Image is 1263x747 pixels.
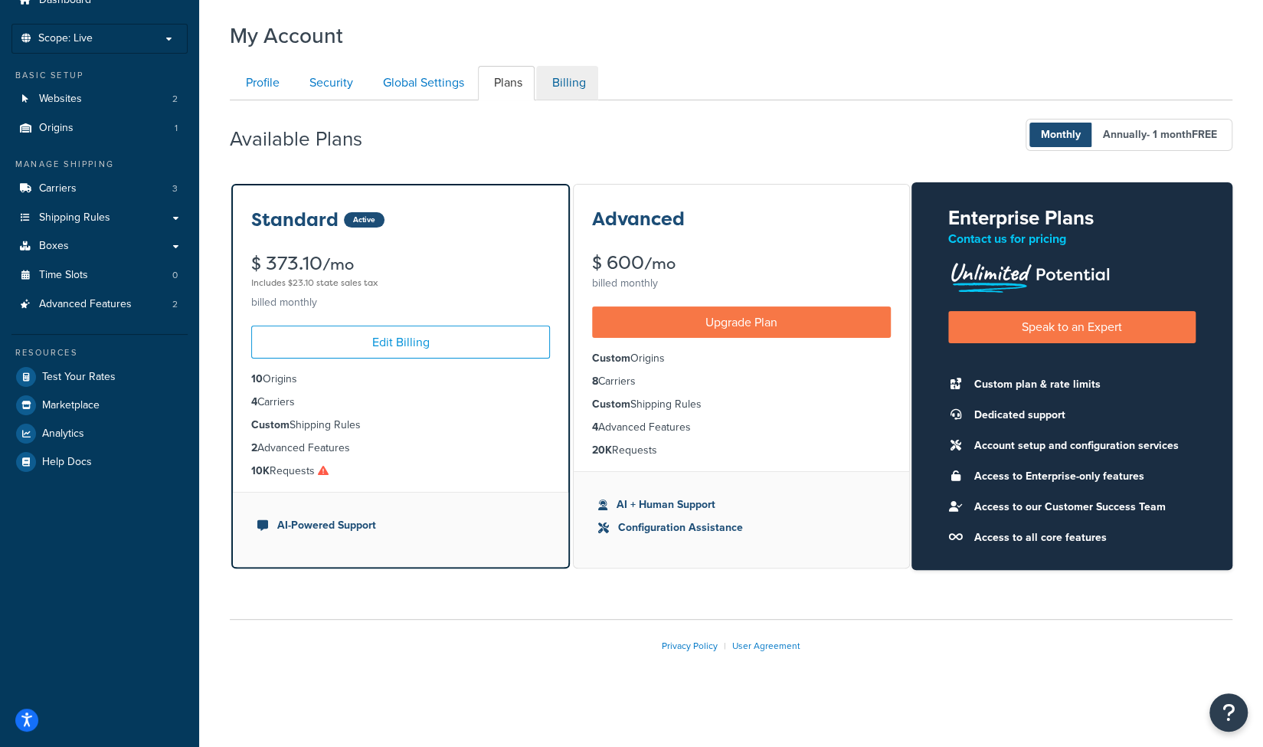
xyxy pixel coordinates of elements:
[598,496,885,513] li: AI + Human Support
[293,66,365,100] a: Security
[592,442,612,458] strong: 20K
[38,32,93,45] span: Scope: Live
[11,85,188,113] li: Websites
[251,463,270,479] strong: 10K
[732,639,800,653] a: User Agreement
[592,373,891,390] li: Carriers
[598,519,885,536] li: Configuration Assistance
[230,21,343,51] h1: My Account
[251,463,550,480] li: Requests
[592,442,891,459] li: Requests
[39,240,69,253] span: Boxes
[11,85,188,113] a: Websites 2
[39,298,132,311] span: Advanced Features
[11,175,188,203] a: Carriers 3
[39,182,77,195] span: Carriers
[42,399,100,412] span: Marketplace
[11,175,188,203] li: Carriers
[367,66,476,100] a: Global Settings
[662,639,718,653] a: Privacy Policy
[948,311,1196,342] a: Speak to an Expert
[251,371,263,387] strong: 10
[230,128,385,150] h2: Available Plans
[948,207,1196,229] h2: Enterprise Plans
[1147,126,1217,143] span: - 1 month
[251,254,550,292] div: $ 373.10
[39,211,110,224] span: Shipping Rules
[11,158,188,171] div: Manage Shipping
[251,417,550,434] li: Shipping Rules
[592,273,891,294] div: billed monthly
[592,396,891,413] li: Shipping Rules
[251,210,339,230] h3: Standard
[967,435,1179,457] li: Account setup and configuration services
[967,527,1179,549] li: Access to all core features
[724,639,726,653] span: |
[251,394,257,410] strong: 4
[11,290,188,319] li: Advanced Features
[344,212,384,228] div: Active
[11,261,188,290] li: Time Slots
[592,306,891,338] a: Upgrade Plan
[322,254,354,275] small: /mo
[11,392,188,419] a: Marketplace
[592,350,630,366] strong: Custom
[251,292,550,313] div: billed monthly
[592,373,598,389] strong: 8
[592,396,630,412] strong: Custom
[1209,693,1248,732] button: Open Resource Center
[175,122,178,135] span: 1
[1091,123,1229,147] span: Annually
[592,419,598,435] strong: 4
[11,290,188,319] a: Advanced Features 2
[11,204,188,232] a: Shipping Rules
[251,417,290,433] strong: Custom
[172,182,178,195] span: 3
[172,269,178,282] span: 0
[39,93,82,106] span: Websites
[11,69,188,82] div: Basic Setup
[478,66,535,100] a: Plans
[967,405,1179,426] li: Dedicated support
[42,456,92,469] span: Help Docs
[1026,119,1232,151] button: Monthly Annually- 1 monthFREE
[251,326,550,359] a: Edit Billing
[592,254,891,273] div: $ 600
[251,394,550,411] li: Carriers
[42,428,84,441] span: Analytics
[11,420,188,447] a: Analytics
[251,440,550,457] li: Advanced Features
[967,496,1179,518] li: Access to our Customer Success Team
[11,261,188,290] a: Time Slots 0
[592,209,685,229] h3: Advanced
[251,274,550,292] div: Includes $23.10 state sales tax
[230,66,292,100] a: Profile
[644,253,676,274] small: /mo
[172,298,178,311] span: 2
[11,363,188,391] a: Test Your Rates
[42,371,116,384] span: Test Your Rates
[11,232,188,260] a: Boxes
[967,374,1179,395] li: Custom plan & rate limits
[967,466,1179,487] li: Access to Enterprise-only features
[948,257,1111,293] img: Unlimited Potential
[592,350,891,367] li: Origins
[11,114,188,143] li: Origins
[257,517,544,534] li: AI-Powered Support
[251,371,550,388] li: Origins
[948,228,1196,250] p: Contact us for pricing
[1029,123,1092,147] span: Monthly
[1192,126,1217,143] b: FREE
[11,114,188,143] a: Origins 1
[592,419,891,436] li: Advanced Features
[536,66,598,100] a: Billing
[11,346,188,359] div: Resources
[39,269,88,282] span: Time Slots
[11,448,188,476] a: Help Docs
